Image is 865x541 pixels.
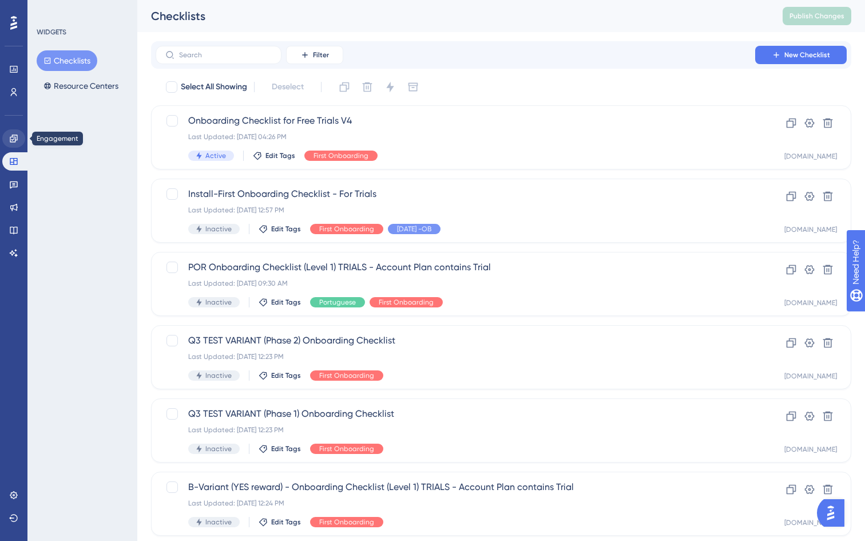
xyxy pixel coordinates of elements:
span: Need Help? [27,3,72,17]
div: [DOMAIN_NAME] [784,298,837,307]
span: Edit Tags [271,444,301,453]
div: Last Updated: [DATE] 12:23 PM [188,425,723,435]
button: Edit Tags [253,151,295,160]
span: First Onboarding [314,151,368,160]
button: Deselect [261,77,314,97]
span: [DATE] -OB [397,224,431,234]
span: Install-First Onboarding Checklist - For Trials [188,187,723,201]
div: [DOMAIN_NAME] [784,225,837,234]
div: [DOMAIN_NAME] [784,372,837,381]
span: POR Onboarding Checklist (Level 1) TRIALS - Account Plan contains Trial [188,260,723,274]
span: First Onboarding [319,371,374,380]
div: Last Updated: [DATE] 09:30 AM [188,279,723,288]
span: First Onboarding [319,518,374,527]
span: First Onboarding [319,224,374,234]
span: Edit Tags [271,518,301,527]
span: First Onboarding [319,444,374,453]
span: Inactive [205,444,232,453]
span: Select All Showing [181,80,247,94]
div: Last Updated: [DATE] 04:26 PM [188,132,723,141]
div: Last Updated: [DATE] 12:23 PM [188,352,723,361]
span: Inactive [205,371,232,380]
button: Edit Tags [259,444,301,453]
span: Edit Tags [265,151,295,160]
span: New Checklist [784,50,830,60]
button: Edit Tags [259,371,301,380]
button: Edit Tags [259,518,301,527]
div: WIDGETS [37,27,66,37]
span: Q3 TEST VARIANT (Phase 1) Onboarding Checklist [188,407,723,421]
span: Edit Tags [271,224,301,234]
span: Portuguese [319,298,356,307]
div: [DOMAIN_NAME] [784,152,837,161]
span: Q3 TEST VARIANT (Phase 2) Onboarding Checklist [188,334,723,347]
span: First Onboarding [379,298,434,307]
button: Edit Tags [259,224,301,234]
span: Edit Tags [271,298,301,307]
button: Checklists [37,50,97,71]
span: Active [205,151,226,160]
button: Resource Centers [37,76,125,96]
span: Edit Tags [271,371,301,380]
div: [DOMAIN_NAME] [784,445,837,454]
div: Last Updated: [DATE] 12:24 PM [188,499,723,508]
button: Publish Changes [783,7,851,25]
span: Publish Changes [789,11,844,21]
div: [DOMAIN_NAME] [784,518,837,527]
span: Onboarding Checklist for Free Trials V4 [188,114,723,128]
span: B-Variant (YES reward) - Onboarding Checklist (Level 1) TRIALS - Account Plan contains Trial [188,480,723,494]
button: New Checklist [755,46,847,64]
span: Deselect [272,80,304,94]
button: Filter [286,46,343,64]
iframe: UserGuiding AI Assistant Launcher [817,496,851,530]
div: Last Updated: [DATE] 12:57 PM [188,206,723,215]
span: Inactive [205,224,232,234]
span: Filter [313,50,329,60]
div: Checklists [151,8,754,24]
input: Search [179,51,272,59]
button: Edit Tags [259,298,301,307]
span: Inactive [205,298,232,307]
span: Inactive [205,518,232,527]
